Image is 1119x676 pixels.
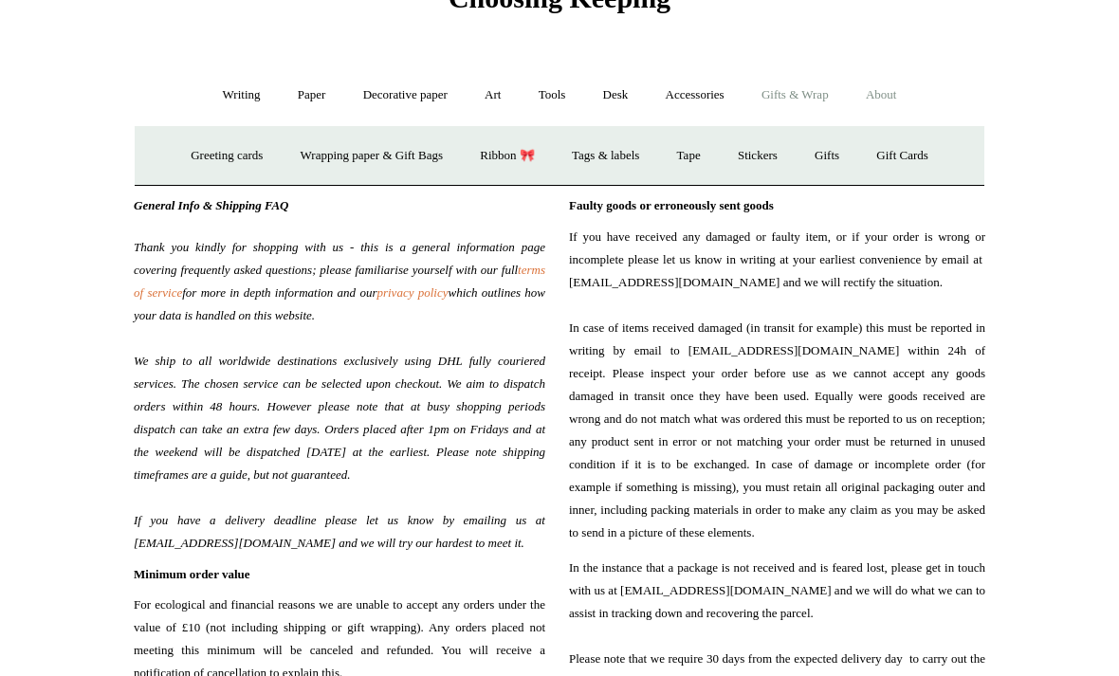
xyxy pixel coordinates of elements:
[586,70,646,120] a: Desk
[182,285,376,300] span: for more in depth information and our
[849,70,914,120] a: About
[555,131,656,181] a: Tags & labels
[569,226,985,544] span: If you have received any damaged or faulty item, or if your order is wrong or incomplete please l...
[134,240,545,277] span: Thank you kindly for shopping with us - this is a general information page covering frequently as...
[376,285,448,300] a: privacy policy
[174,131,280,181] a: Greeting cards
[134,198,289,212] span: General Info & Shipping FAQ
[206,70,278,120] a: Writing
[522,70,583,120] a: Tools
[468,70,518,120] a: Art
[346,70,465,120] a: Decorative paper
[798,131,856,181] a: Gifts
[134,285,545,550] span: which outlines how your data is handled on this website. We ship to all worldwide destinations ex...
[463,131,552,181] a: Ribbon 🎀
[859,131,945,181] a: Gift Cards
[134,263,545,300] a: terms of service
[744,70,846,120] a: Gifts & Wrap
[721,131,795,181] a: Stickers
[660,131,718,181] a: Tape
[134,567,250,581] span: Minimum order value
[284,131,460,181] a: Wrapping paper & Gift Bags
[281,70,343,120] a: Paper
[569,198,774,212] span: Faulty goods or erroneously sent goods
[649,70,742,120] a: Accessories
